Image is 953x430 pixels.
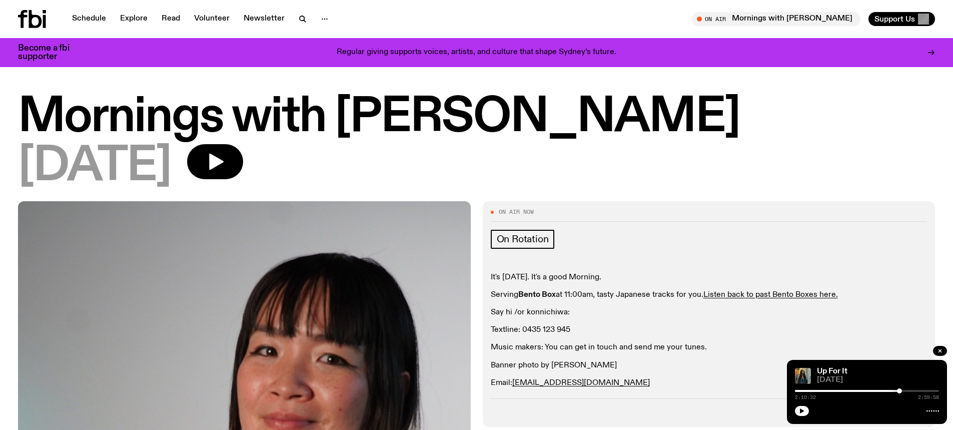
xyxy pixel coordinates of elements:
[692,12,860,26] button: On AirMornings with [PERSON_NAME]
[491,230,555,249] a: On Rotation
[491,343,927,352] p: Music makers: You can get in touch and send me your tunes.
[499,209,534,215] span: On Air Now
[66,12,112,26] a: Schedule
[238,12,291,26] a: Newsletter
[868,12,935,26] button: Support Us
[156,12,186,26] a: Read
[817,367,847,375] a: Up For It
[114,12,154,26] a: Explore
[491,273,927,282] p: It's [DATE]. It's a good Morning.
[18,44,82,61] h3: Become a fbi supporter
[518,291,556,299] strong: Bento Box
[491,378,927,388] p: Email:
[188,12,236,26] a: Volunteer
[918,395,939,400] span: 2:59:58
[337,48,616,57] p: Regular giving supports voices, artists, and culture that shape Sydney’s future.
[795,368,811,384] img: Ify - a Brown Skin girl with black braided twists, looking up to the side with her tongue stickin...
[18,144,171,189] span: [DATE]
[18,95,935,140] h1: Mornings with [PERSON_NAME]
[512,379,650,387] a: [EMAIL_ADDRESS][DOMAIN_NAME]
[491,325,927,335] p: Textline: 0435 123 945
[817,376,939,384] span: [DATE]
[795,395,816,400] span: 2:10:32
[491,308,927,317] p: Say hi /or konnichiwa:
[491,361,927,370] p: Banner photo by [PERSON_NAME]
[491,290,927,300] p: Serving at 11:00am, tasty Japanese tracks for you.
[497,234,549,245] span: On Rotation
[703,291,838,299] a: Listen back to past Bento Boxes here.
[874,15,915,24] span: Support Us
